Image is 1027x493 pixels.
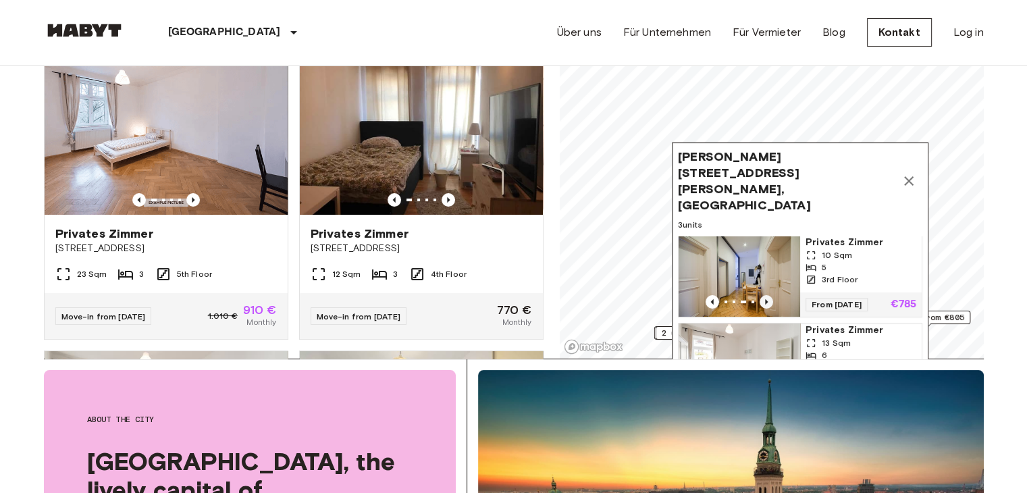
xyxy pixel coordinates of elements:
span: From [DATE] [806,298,868,311]
span: 3rd Floor [822,274,858,286]
div: Map marker [876,311,970,332]
a: Mapbox logo [564,339,623,355]
span: [STREET_ADDRESS] [55,242,277,255]
span: 5 [822,261,826,274]
a: Kontakt [867,18,932,47]
img: Marketing picture of unit DE-02-039-01M [679,323,800,405]
div: Map marker [655,326,754,347]
span: Privates Zimmer [806,323,916,337]
span: [STREET_ADDRESS] [311,242,532,255]
span: 5th Floor [177,268,212,280]
button: Previous image [442,193,455,207]
button: Previous image [186,193,200,207]
span: 770 € [497,304,532,316]
a: Previous imagePrevious imagePrivates Zimmer10 Sqm53rd FloorFrom [DATE]€785 [678,235,922,317]
span: 1.010 € [208,310,238,322]
span: About the city [87,413,413,425]
a: Marketing picture of unit DE-02-039-01MPrivates Zimmer13 Sqm6 [678,323,922,405]
span: Monthly [246,316,276,328]
img: Habyt [44,24,125,37]
span: Privates Zimmer [311,226,409,242]
img: Marketing picture of unit DE-02-012-002-03HF [45,53,288,215]
div: Map marker [654,326,753,347]
button: Previous image [388,193,401,207]
a: Blog [822,24,845,41]
button: Previous image [760,295,773,309]
span: 1 units from €805 [882,311,964,323]
button: Previous image [132,193,146,207]
span: 3 [139,268,144,280]
span: 12 Sqm [332,268,361,280]
span: Move-in from [DATE] [61,311,146,321]
span: 3 units [678,219,922,231]
a: Für Unternehmen [623,24,711,41]
span: 910 € [243,304,277,316]
button: Previous image [706,295,719,309]
span: Privates Zimmer [806,236,916,249]
span: 4th Floor [431,268,467,280]
span: 2 units from €1000 [661,327,748,339]
span: Privates Zimmer [55,226,153,242]
p: €785 [890,299,916,310]
img: Marketing picture of unit DE-02-003-002-01HF [300,53,543,215]
span: 6 [822,349,827,361]
p: [GEOGRAPHIC_DATA] [168,24,281,41]
div: Map marker [672,142,928,488]
a: Für Vermieter [733,24,801,41]
span: 23 Sqm [77,268,107,280]
a: Log in [953,24,984,41]
a: Über uns [557,24,602,41]
span: 13 Sqm [822,337,851,349]
span: [PERSON_NAME][STREET_ADDRESS][PERSON_NAME], [GEOGRAPHIC_DATA] [678,149,895,213]
img: Marketing picture of unit DE-02-011-05M [679,236,800,317]
a: Marketing picture of unit DE-02-012-002-03HFPrevious imagePrevious imagePrivates Zimmer[STREET_AD... [44,52,288,340]
span: Move-in from [DATE] [317,311,401,321]
span: 10 Sqm [822,249,852,261]
a: Marketing picture of unit DE-02-003-002-01HFPrevious imagePrevious imagePrivates Zimmer[STREET_AD... [299,52,544,340]
span: 3 [393,268,398,280]
span: Monthly [502,316,531,328]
